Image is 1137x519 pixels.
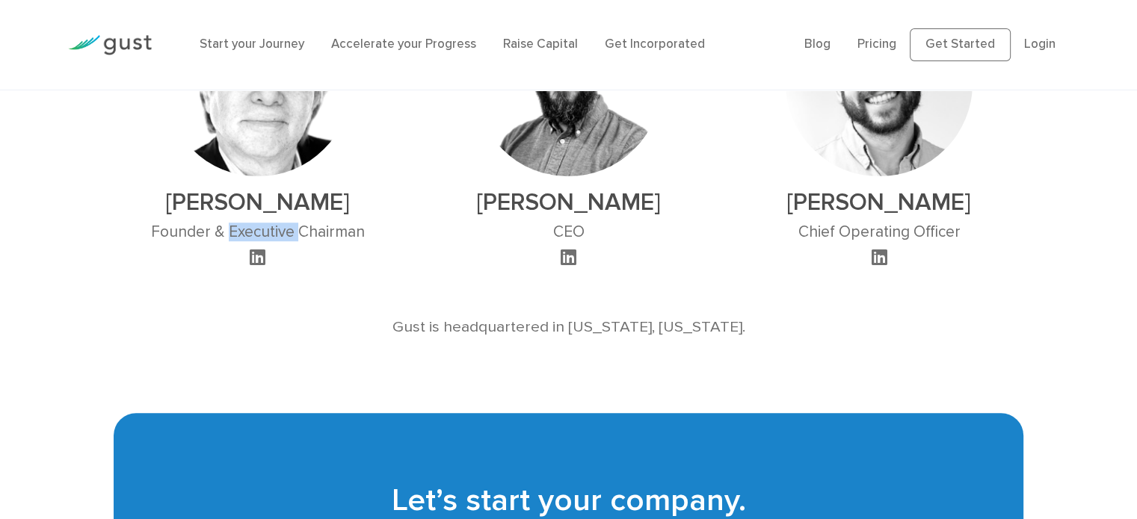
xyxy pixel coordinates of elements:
[200,37,304,52] a: Start your Journey
[150,315,987,338] p: Gust is headquartered in [US_STATE], [US_STATE].
[605,37,705,52] a: Get Incorporated
[475,188,662,217] h2: [PERSON_NAME]
[151,188,365,217] h2: [PERSON_NAME]
[68,35,152,55] img: Gust Logo
[910,28,1011,61] a: Get Started
[786,223,973,241] h3: Chief Operating Officer
[331,37,476,52] a: Accelerate your Progress
[503,37,578,52] a: Raise Capital
[857,37,896,52] a: Pricing
[804,37,831,52] a: Blog
[475,223,662,241] h3: CEO
[151,223,365,241] h3: Founder & Executive Chairman
[1024,37,1056,52] a: Login
[786,188,973,217] h2: [PERSON_NAME]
